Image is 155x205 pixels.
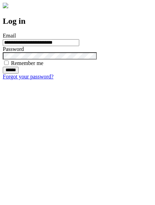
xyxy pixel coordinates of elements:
[3,74,53,79] a: Forgot your password?
[3,46,24,52] label: Password
[11,60,43,66] label: Remember me
[3,33,16,39] label: Email
[3,17,152,26] h2: Log in
[3,3,8,8] img: logo-4e3dc11c47720685a147b03b5a06dd966a58ff35d612b21f08c02c0306f2b779.png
